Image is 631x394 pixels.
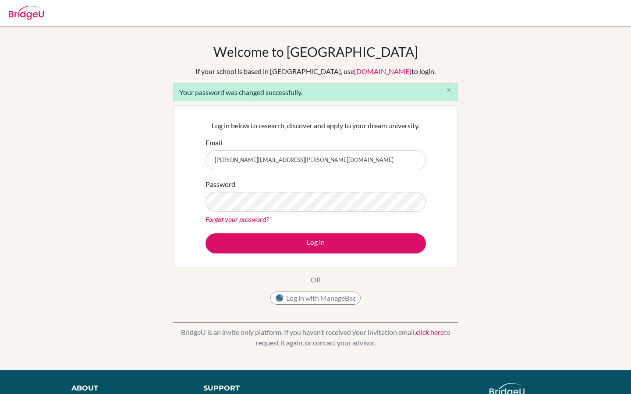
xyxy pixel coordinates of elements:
[195,66,436,77] div: If your school is based in [GEOGRAPHIC_DATA], use to login.
[206,233,426,253] button: Log in
[270,292,361,305] button: Log in with ManageBac
[9,6,44,20] img: Bridge-U
[206,179,235,190] label: Password
[173,327,458,348] p: BridgeU is an invite only platform. If you haven’t received your invitation email, to request it ...
[206,120,426,131] p: Log in below to research, discover and apply to your dream university.
[213,44,418,60] h1: Welcome to [GEOGRAPHIC_DATA]
[173,83,458,101] div: Your password was changed successfully.
[354,67,411,75] a: [DOMAIN_NAME]
[311,274,321,285] p: OR
[71,383,184,394] div: About
[206,215,269,223] a: Forgot your password?
[446,87,452,93] i: close
[203,383,307,394] div: Support
[206,137,222,148] label: Email
[416,328,444,336] a: click here
[440,84,457,97] button: Close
